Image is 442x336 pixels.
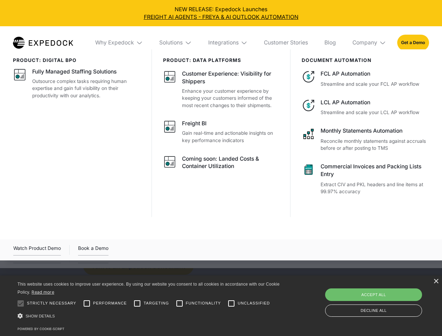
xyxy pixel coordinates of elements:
div: Monthly Statements Automation [321,127,429,135]
div: Why Expedock [95,39,134,46]
div: Company [347,26,392,59]
a: Blog [319,26,341,59]
span: Unclassified [238,300,270,306]
div: Fully Managed Staffing Solutions [32,68,117,76]
span: Targeting [143,300,169,306]
span: Performance [93,300,127,306]
p: Enhance your customer experience by keeping your customers informed of the most recent changes to... [182,87,279,109]
a: Powered by cookie-script [17,327,64,331]
a: LCL AP AutomationStreamline and scale your LCL AP workflow [302,99,429,116]
p: Streamline and scale your LCL AP workflow [321,109,429,116]
div: PRODUCT: data platforms [163,57,280,63]
a: open lightbox [13,244,61,255]
div: Integrations [208,39,239,46]
a: Customer Stories [258,26,313,59]
a: Coming soon: Landed Costs & Container Utilization [163,155,280,173]
iframe: Chat Widget [325,260,442,336]
div: Solutions [154,26,197,59]
a: Book a Demo [78,244,108,255]
p: Gain real-time and actionable insights on key performance indicators [182,129,279,144]
a: Monthly Statements AutomationReconcile monthly statements against accruals before or after postin... [302,127,429,152]
div: document automation [302,57,429,63]
a: Get a Demo [397,35,429,50]
a: Fully Managed Staffing SolutionsOutsource complex tasks requiring human expertise and gain full v... [13,68,141,99]
a: Commercial Invoices and Packing Lists EntryExtract CIV and PKL headers and line items at 99.97% a... [302,163,429,195]
a: Freight BIGain real-time and actionable insights on key performance indicators [163,120,280,144]
div: Coming soon: Landed Costs & Container Utilization [182,155,279,170]
div: Company [352,39,377,46]
div: Show details [17,311,282,321]
a: FREIGHT AI AGENTS - FREYA & AI OUTLOOK AUTOMATION [6,13,437,21]
p: Reconcile monthly statements against accruals before or after posting to TMS [321,138,429,152]
div: Freight BI [182,120,206,127]
div: Why Expedock [90,26,148,59]
span: Functionality [186,300,221,306]
div: Customer Experience: Visibility for Shippers [182,70,279,85]
a: Customer Experience: Visibility for ShippersEnhance your customer experience by keeping your cust... [163,70,280,109]
a: FCL AP AutomationStreamline and scale your FCL AP workflow [302,70,429,87]
div: Watch Product Demo [13,244,61,255]
p: Streamline and scale your FCL AP workflow [321,80,429,88]
p: Extract CIV and PKL headers and line items at 99.97% accuracy [321,181,429,195]
div: product: digital bpo [13,57,141,63]
div: NEW RELEASE: Expedock Launches [6,6,437,21]
span: Show details [26,314,55,318]
a: Read more [31,289,54,295]
div: LCL AP Automation [321,99,429,106]
div: Solutions [159,39,183,46]
div: Integrations [203,26,253,59]
div: FCL AP Automation [321,70,429,78]
span: This website uses cookies to improve user experience. By using our website you consent to all coo... [17,282,280,295]
p: Outsource complex tasks requiring human expertise and gain full visibility on their productivity ... [32,78,141,99]
span: Strictly necessary [27,300,76,306]
div: Commercial Invoices and Packing Lists Entry [321,163,429,178]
